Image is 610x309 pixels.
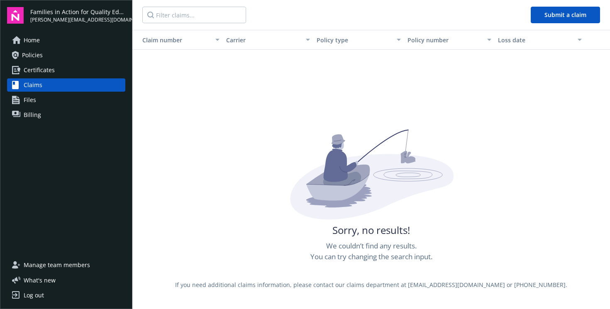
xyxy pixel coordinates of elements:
[7,7,24,24] img: navigator-logo.svg
[24,63,55,77] span: Certificates
[313,30,404,50] button: Policy type
[404,30,495,50] button: Policy number
[24,258,90,272] span: Manage team members
[24,276,56,285] span: What ' s new
[495,30,585,50] button: Loss date
[24,289,44,302] div: Log out
[22,49,43,62] span: Policies
[407,36,482,44] div: Policy number
[24,108,41,122] span: Billing
[136,36,210,44] div: Claim number
[30,7,125,24] button: Families in Action for Quality Education[PERSON_NAME][EMAIL_ADDRESS][DOMAIN_NAME]
[30,16,125,24] span: [PERSON_NAME][EMAIL_ADDRESS][DOMAIN_NAME]
[7,78,125,92] a: Claims
[136,36,210,44] div: Toggle SortBy
[24,34,40,47] span: Home
[7,258,125,272] a: Manage team members
[332,223,410,237] span: Sorry, no results!
[498,36,573,44] div: Loss date
[7,276,69,285] button: What's new
[7,108,125,122] a: Billing
[24,78,42,92] span: Claims
[317,36,391,44] div: Policy type
[326,241,417,251] span: We couldn’t find any results.
[7,34,125,47] a: Home
[24,93,36,107] span: Files
[223,30,313,50] button: Carrier
[226,36,301,44] div: Carrier
[531,7,600,23] button: Submit a claim
[7,93,125,107] a: Files
[544,11,586,19] span: Submit a claim
[7,63,125,77] a: Certificates
[7,49,125,62] a: Policies
[310,251,432,262] span: You can try changing the search input.
[132,265,610,304] div: If you need additional claims information, please contact our claims department at [EMAIL_ADDRESS...
[142,7,246,23] input: Filter claims...
[30,7,125,16] span: Families in Action for Quality Education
